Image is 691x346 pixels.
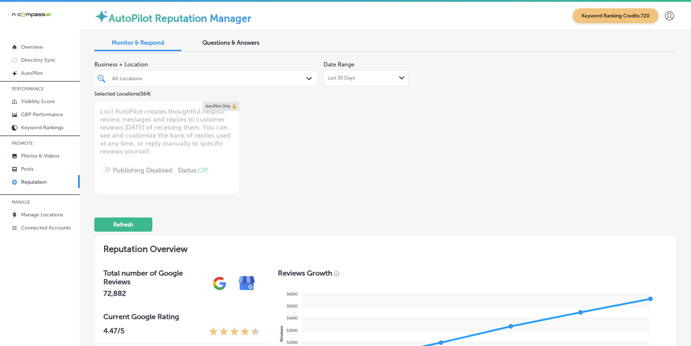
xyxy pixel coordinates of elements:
[21,57,55,63] p: Directory Sync
[103,269,206,286] h3: Total number of Google Reviews
[324,61,354,68] label: Date Range
[103,312,260,321] h3: Current Google Rating
[94,88,151,97] p: Selected Locations ( 364 )
[21,153,59,159] p: Photos & Videos
[287,340,298,345] tspan: 52000
[206,270,233,297] img: gPZS+5FD6qPJAAAAABJRU5ErkJggg==
[233,270,260,297] img: e7ababfa220611ac49bdb491a11684a6.png
[209,326,260,338] div: 4.47 Stars
[103,326,124,338] p: 4.47 /5
[278,269,332,277] h3: Reviews Growth
[21,125,63,131] p: Keyword Rankings
[287,304,298,308] tspan: 55000
[279,326,284,342] text: Reviews
[573,8,658,23] span: Keyword Ranking Credits: 720
[287,328,298,333] tspan: 53000
[202,39,259,46] span: Questions & Answers
[12,11,52,18] img: 660ab0bf-5cc7-4cb8-ba1c-48b5ae0f18e60NCTV_CLogo_TV_Black_-500x88.png
[287,316,298,320] tspan: 54000
[109,12,251,24] label: AutoPilot Reputation Manager
[21,98,55,105] p: Visibility Score
[21,225,71,231] p: Connected Accounts
[21,166,33,172] p: Posts
[94,61,318,68] span: Business + Location
[328,75,355,81] span: Last 30 Days
[287,292,298,296] tspan: 56000
[94,217,152,232] button: Refresh
[112,75,307,81] div: All Locations
[94,9,109,24] img: autopilot-icon
[112,39,164,46] span: Monitor & Respond
[21,212,63,218] p: Manage Locations
[21,70,43,76] p: AutoPilot
[21,179,46,185] p: Reputation
[21,44,43,50] p: Overview
[103,289,206,298] h2: 72,882
[21,111,63,118] p: GBP Performance
[95,235,676,260] h2: Reputation Overview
